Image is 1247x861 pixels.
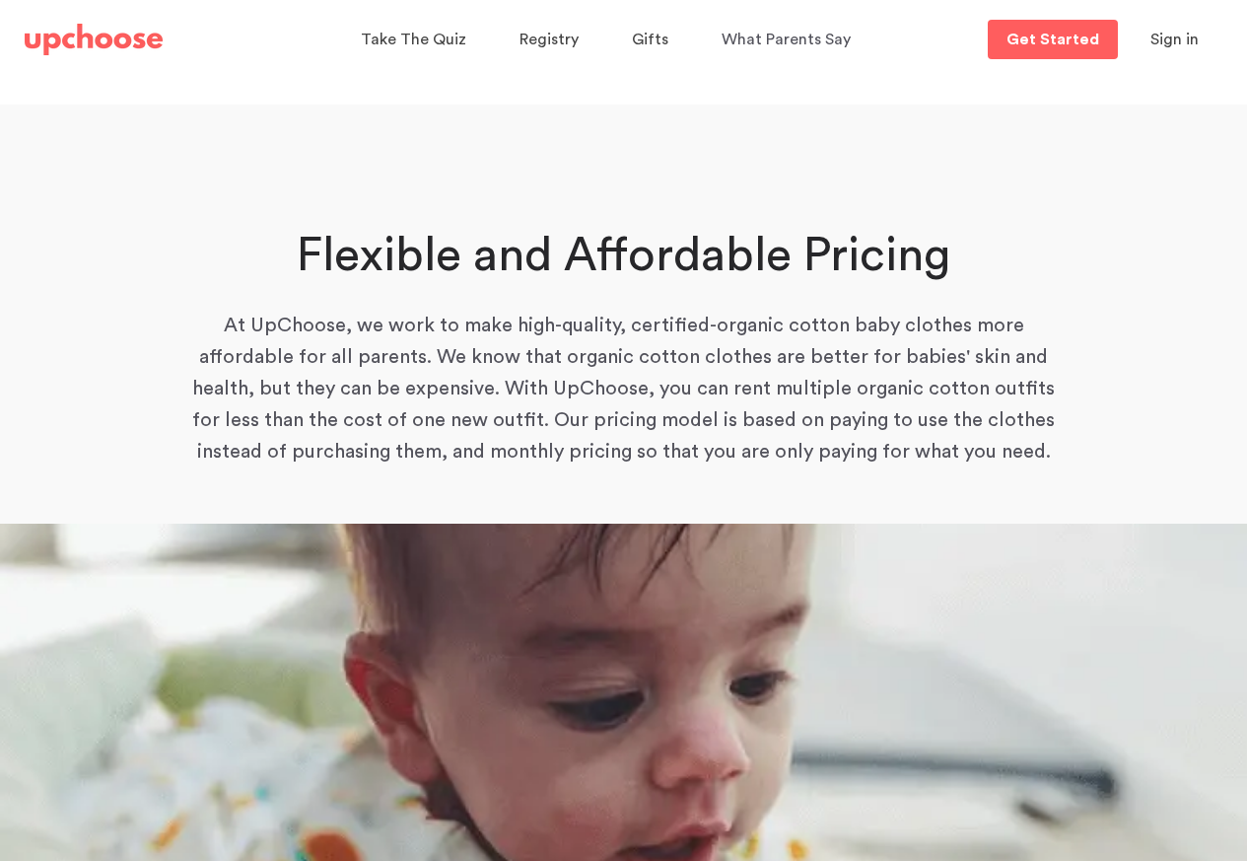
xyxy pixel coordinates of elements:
a: Gifts [632,21,674,59]
span: Gifts [632,32,668,47]
h1: Flexible and Affordable Pricing [185,225,1062,288]
span: Registry [520,32,579,47]
p: At UpChoose, we work to make high-quality, certified-organic cotton baby clothes more affordable ... [185,310,1062,467]
img: UpChoose [25,24,163,55]
span: Sign in [1150,32,1199,47]
a: Get Started [988,20,1118,59]
p: Get Started [1006,32,1099,47]
a: Take The Quiz [361,21,472,59]
span: What Parents Say [722,32,851,47]
span: Take The Quiz [361,32,466,47]
button: Sign in [1126,20,1223,59]
a: UpChoose [25,20,163,60]
a: Registry [520,21,585,59]
a: What Parents Say [722,21,857,59]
